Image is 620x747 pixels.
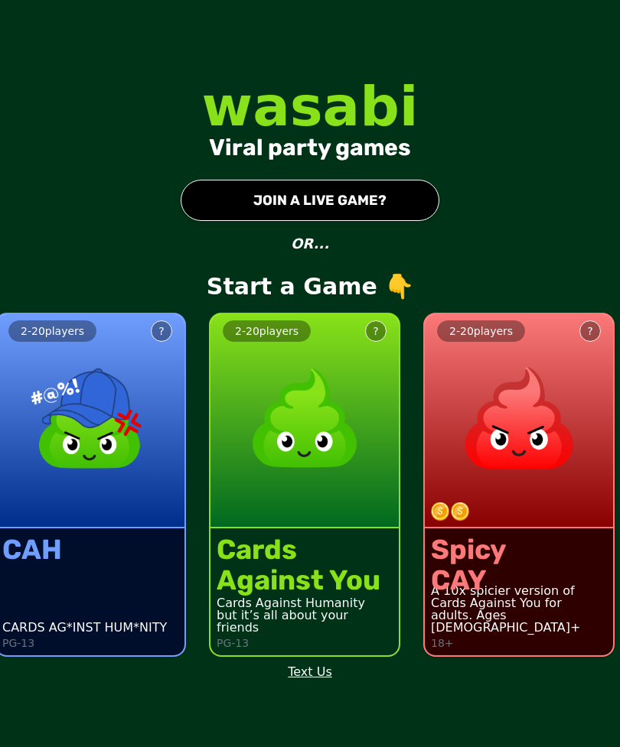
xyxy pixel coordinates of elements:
[158,323,164,339] div: ?
[449,325,513,337] span: 2 - 20 players
[202,79,419,134] div: wasabi
[181,180,439,221] button: JOIN A LIVE GAME?
[217,609,393,634] div: but it’s all about your friends
[235,325,299,337] span: 2 - 20 players
[431,637,454,649] p: 18+
[21,325,84,337] span: 2 - 20 players
[431,585,607,634] div: A 10x spicier version of Cards Against You for adults. Ages [DEMOGRAPHIC_DATA]+
[2,622,167,634] div: CARDS AG*INST HUM*NITY
[23,351,158,486] img: product image
[209,134,411,161] div: Viral party games
[288,663,332,681] a: Text Us
[217,597,393,609] div: Cards Against Humanity
[291,233,329,255] p: OR...
[452,351,586,486] img: product image
[2,637,34,649] p: PG-13
[2,534,62,565] div: CAH
[579,320,601,342] button: ?
[217,565,380,596] div: Against You
[373,323,378,339] div: ?
[587,323,592,339] div: ?
[217,637,249,649] p: PG-13
[237,351,372,486] img: product image
[217,534,380,565] div: Cards
[365,320,387,342] button: ?
[207,273,413,300] p: Start a Game 👇
[431,565,506,596] div: CAY
[431,534,506,565] div: Spicy
[151,320,172,342] button: ?
[431,502,449,521] img: token
[451,502,469,521] img: token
